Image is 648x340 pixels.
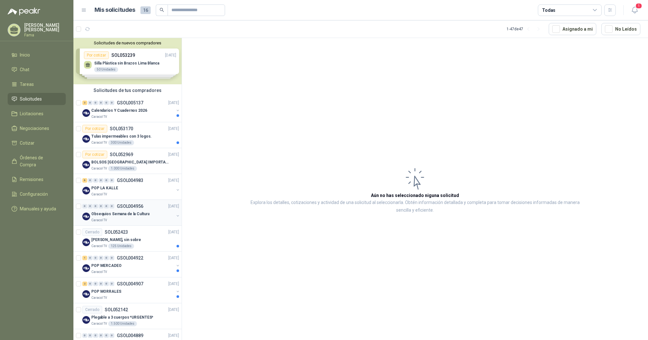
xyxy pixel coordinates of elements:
div: 0 [104,204,109,208]
a: 0 0 0 0 0 0 GSOL004956[DATE] Company LogoObsequios Semana de la CulturaCaracol TV [82,202,180,223]
p: [PERSON_NAME] [PERSON_NAME] [24,23,66,32]
p: [DATE] [168,100,179,106]
img: Company Logo [82,213,90,220]
p: Tulas impermeables con 3 logos. [91,133,152,140]
a: 2 0 0 0 0 0 GSOL004907[DATE] Company LogoPOP MORRALESCaracol TV [82,280,180,300]
div: 0 [93,256,98,260]
a: Negociaciones [8,122,66,134]
a: Solicitudes [8,93,66,105]
span: Negociaciones [20,125,49,132]
div: 0 [99,282,103,286]
div: 0 [82,333,87,338]
p: Caracol TV [91,244,107,249]
div: 0 [93,333,98,338]
p: Plegable a 3 cuerpos *URGENTES* [91,314,153,321]
div: 0 [88,333,93,338]
div: 0 [109,256,114,260]
p: [DATE] [168,152,179,158]
div: 0 [88,178,93,183]
div: Por cotizar [82,151,107,158]
div: 0 [109,333,114,338]
div: 0 [99,333,103,338]
div: 0 [104,101,109,105]
div: Por cotizar [82,125,107,132]
p: [PERSON_NAME], sin sobre [91,237,141,243]
a: Manuales y ayuda [8,203,66,215]
img: Company Logo [82,316,90,324]
div: 0 [109,101,114,105]
div: Cerrado [82,228,102,236]
span: Cotizar [20,140,34,147]
span: Solicitudes [20,95,42,102]
div: Solicitudes de tus compradores [73,84,182,96]
div: 0 [104,282,109,286]
a: 1 0 0 0 0 0 GSOL004922[DATE] Company LogoPOP MERCADEOCaracol TV [82,254,180,275]
div: 0 [104,178,109,183]
span: Manuales y ayuda [20,205,56,212]
div: 0 [104,256,109,260]
p: POP MORRALES [91,289,121,295]
div: 0 [109,178,114,183]
img: Company Logo [82,135,90,143]
a: Cotizar [8,137,66,149]
span: 1 [635,3,642,9]
a: CerradoSOL052142[DATE] Company LogoPlegable a 3 cuerpos *URGENTES*Caracol TV1.500 Unidades [73,303,182,329]
h1: Mis solicitudes [94,5,135,15]
p: POP LA KALLE [91,185,118,191]
a: Tareas [8,78,66,90]
div: 125 Unidades [108,244,134,249]
span: Remisiones [20,176,43,183]
div: Solicitudes de nuevos compradoresPor cotizarSOL053239[DATE] Silla Plástica sin Brazos Lima Blanca... [73,38,182,84]
a: 6 0 0 0 0 0 GSOL004983[DATE] Company LogoPOP LA KALLECaracol TV [82,177,180,197]
img: Company Logo [82,264,90,272]
span: Órdenes de Compra [20,154,60,168]
p: Caracol TV [91,166,107,171]
div: 0 [88,282,93,286]
p: [DATE] [168,126,179,132]
span: Licitaciones [20,110,43,117]
span: Inicio [20,51,30,58]
p: [DATE] [168,178,179,184]
div: 2 [82,282,87,286]
p: GSOL004956 [117,204,143,208]
a: Chat [8,64,66,76]
div: 0 [93,101,98,105]
div: 0 [99,204,103,208]
div: 0 [109,204,114,208]
a: Remisiones [8,173,66,185]
div: 1.500 Unidades [108,321,137,326]
div: 0 [109,282,114,286]
div: 0 [88,204,93,208]
p: POP MERCADEO [91,263,122,269]
div: 1.000 Unidades [108,166,137,171]
p: Calendarios Y Cuadernos 2026 [91,108,147,114]
div: 1 [82,256,87,260]
p: GSOL004907 [117,282,143,286]
p: Caracol TV [91,321,107,326]
div: 300 Unidades [108,140,134,145]
a: Inicio [8,49,66,61]
p: [DATE] [168,229,179,235]
div: 0 [82,204,87,208]
p: Fama [24,33,66,37]
div: 0 [104,333,109,338]
p: Caracol TV [91,192,107,197]
button: 1 [629,4,640,16]
p: GSOL004983 [117,178,143,183]
img: Company Logo [82,290,90,298]
img: Company Logo [82,109,90,117]
p: GSOL004889 [117,333,143,338]
p: [DATE] [168,281,179,287]
p: Obsequios Semana de la Cultura [91,211,149,217]
div: 0 [93,204,98,208]
div: 0 [88,256,93,260]
span: Chat [20,66,29,73]
span: 16 [140,6,151,14]
p: [DATE] [168,255,179,261]
p: Caracol TV [91,218,107,223]
button: Solicitudes de nuevos compradores [76,41,179,45]
a: 3 0 0 0 0 0 GSOL005137[DATE] Company LogoCalendarios Y Cuadernos 2026Caracol TV [82,99,180,119]
div: Todas [542,7,555,14]
span: Tareas [20,81,34,88]
p: SOL052969 [110,152,133,157]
